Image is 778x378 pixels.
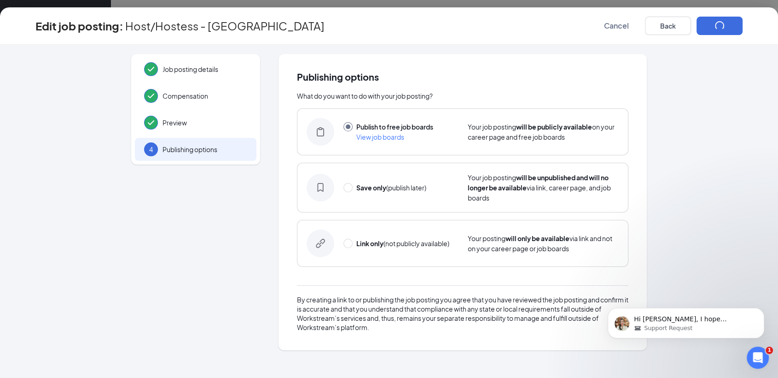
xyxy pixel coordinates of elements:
strong: will only be available [505,234,569,242]
span: Cancel [604,21,629,30]
span: What do you want to do with your job posting? [297,92,433,100]
svg: Checkmark [145,90,157,101]
span: (publish later) [356,183,426,192]
button: Back [645,17,691,35]
h3: Edit job posting: [35,18,123,34]
span: Job posting details [163,65,247,74]
svg: Checkmark [145,117,157,128]
svg: Checkmark [145,64,157,75]
span: 4 [149,145,153,154]
button: Cancel [593,17,639,35]
span: Compensation [163,91,247,100]
span: Publish to free job boards [356,123,433,131]
strong: will be publicly available [516,123,592,131]
span: Your posting via link and not on your career page or job boards [468,234,612,253]
span: Host/Hostess - [GEOGRAPHIC_DATA] [125,21,325,30]
iframe: Intercom live chat [747,347,769,369]
svg: SaveOnlyIcon [316,183,325,192]
svg: BoardIcon [316,127,325,136]
span: Publishing options [297,72,628,82]
strong: Link only [356,239,383,248]
strong: will be unpublished and will no longer be available [468,173,609,192]
span: Publishing options [163,145,247,154]
span: Your job posting via link, career page, and job boards [468,173,611,202]
strong: Save only [356,183,386,192]
span: (not publicly available) [356,239,449,248]
div: By creating a link to or publishing the job posting you agree that you have reviewed the job post... [297,295,628,332]
svg: LinkOnlyIcon [316,239,325,248]
span: View job boards [356,133,404,141]
span: 1 [766,347,773,354]
iframe: Intercom notifications message [594,289,778,353]
span: Your job posting on your career page and free job boards [468,123,615,141]
span: Preview [163,118,247,127]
